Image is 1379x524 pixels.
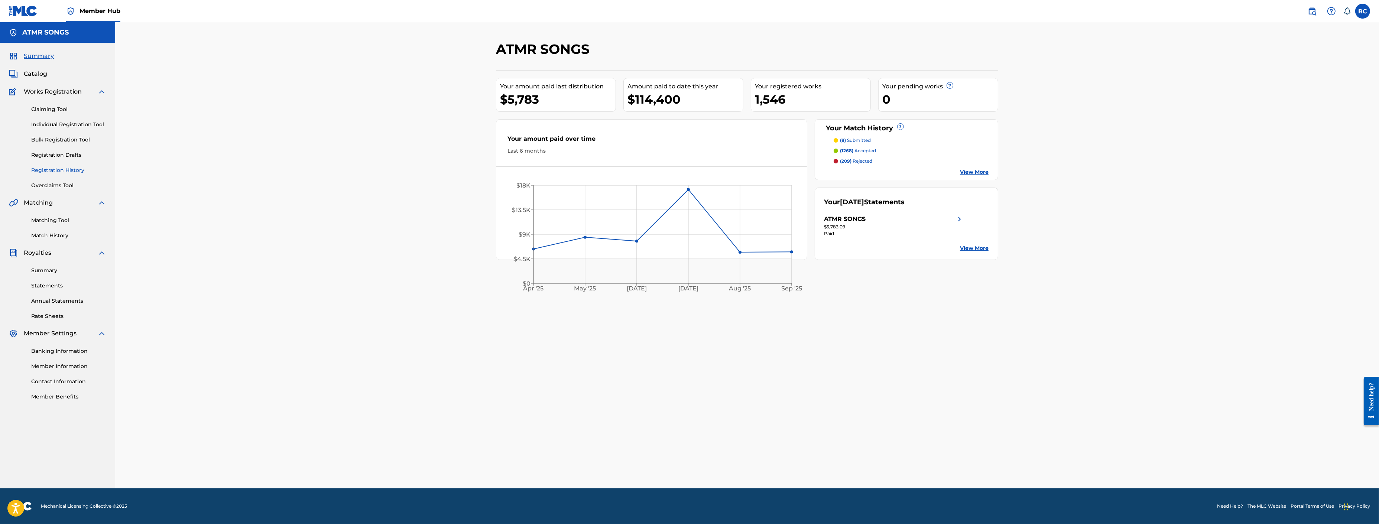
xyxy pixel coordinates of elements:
div: 0 [882,91,998,108]
tspan: $18K [516,182,530,189]
a: Rate Sheets [31,312,106,320]
img: Royalties [9,248,18,257]
a: CatalogCatalog [9,69,47,78]
a: ATMR SONGSright chevron icon$5,783.09Paid [824,215,964,237]
span: Member Settings [24,329,77,338]
a: Member Information [31,362,106,370]
a: SummarySummary [9,52,54,61]
a: (209) rejected [834,158,989,165]
tspan: Aug '25 [729,285,751,292]
p: accepted [840,147,876,154]
a: Annual Statements [31,297,106,305]
div: Your amount paid last distribution [500,82,616,91]
iframe: Chat Widget [1342,488,1379,524]
tspan: Sep '25 [781,285,802,292]
img: help [1327,7,1336,16]
div: Help [1324,4,1339,19]
div: Your Match History [824,123,989,133]
img: right chevron icon [955,215,964,224]
a: View More [960,244,989,252]
span: Royalties [24,248,51,257]
img: expand [97,198,106,207]
span: Mechanical Licensing Collective © 2025 [41,503,127,510]
a: (8) submitted [834,137,989,144]
img: Summary [9,52,18,61]
img: Matching [9,198,18,207]
div: Your Statements [824,197,905,207]
a: Statements [31,282,106,290]
p: submitted [840,137,871,144]
a: Public Search [1305,4,1320,19]
img: Member Settings [9,329,18,338]
img: expand [97,87,106,96]
img: Catalog [9,69,18,78]
div: Your amount paid over time [507,134,796,147]
div: 1,546 [755,91,870,108]
span: [DATE] [840,198,864,206]
span: (8) [840,137,846,143]
tspan: $13.5K [512,206,530,214]
span: (209) [840,158,852,164]
div: ATMR SONGS [824,215,866,224]
iframe: Resource Center [1358,371,1379,431]
a: (1268) accepted [834,147,989,154]
img: Top Rightsholder [66,7,75,16]
div: User Menu [1355,4,1370,19]
img: expand [97,329,106,338]
div: Your pending works [882,82,998,91]
div: $114,400 [627,91,743,108]
tspan: [DATE] [627,285,647,292]
span: ? [898,124,903,130]
div: Last 6 months [507,147,796,155]
tspan: $9K [519,231,530,238]
img: MLC Logo [9,6,38,16]
div: Your registered works [755,82,870,91]
div: $5,783.09 [824,224,964,230]
a: Registration Drafts [31,151,106,159]
p: rejected [840,158,873,165]
img: expand [97,248,106,257]
a: Claiming Tool [31,105,106,113]
a: Portal Terms of Use [1291,503,1334,510]
a: Matching Tool [31,217,106,224]
div: Notifications [1343,7,1351,15]
a: Overclaims Tool [31,182,106,189]
a: Match History [31,232,106,240]
a: Registration History [31,166,106,174]
a: Banking Information [31,347,106,355]
a: View More [960,168,989,176]
h5: ATMR SONGS [22,28,69,37]
a: Privacy Policy [1339,503,1370,510]
tspan: $4.5K [513,256,530,263]
a: Individual Registration Tool [31,121,106,128]
span: Works Registration [24,87,82,96]
div: Paid [824,230,964,237]
img: Works Registration [9,87,19,96]
tspan: $0 [523,280,530,287]
div: Amount paid to date this year [627,82,743,91]
span: Summary [24,52,54,61]
img: logo [9,502,32,511]
span: (1268) [840,148,854,153]
div: Drag [1344,496,1349,518]
a: The MLC Website [1247,503,1286,510]
tspan: Apr '25 [523,285,544,292]
span: Catalog [24,69,47,78]
h2: ATMR SONGS [496,41,593,58]
a: Contact Information [31,378,106,385]
img: Accounts [9,28,18,37]
a: Bulk Registration Tool [31,136,106,144]
span: Member Hub [80,7,120,15]
a: Need Help? [1217,503,1243,510]
tspan: May '25 [574,285,596,292]
span: ? [947,82,953,88]
img: search [1308,7,1317,16]
div: $5,783 [500,91,616,108]
a: Summary [31,267,106,274]
span: Matching [24,198,53,207]
tspan: [DATE] [678,285,698,292]
a: Member Benefits [31,393,106,401]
